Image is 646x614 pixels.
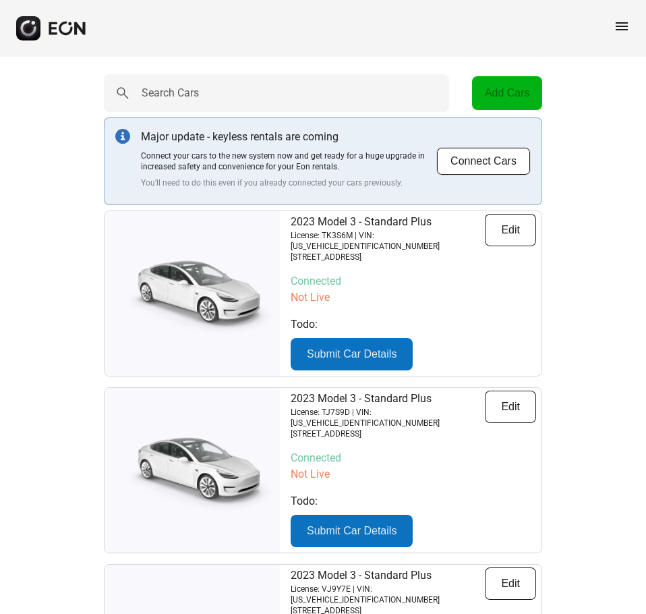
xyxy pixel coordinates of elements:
[291,230,485,252] p: License: TK3S6M | VIN: [US_VEHICLE_IDENTIFICATION_NUMBER]
[291,450,536,466] p: Connected
[614,18,630,34] span: menu
[291,493,536,509] p: Todo:
[291,273,536,289] p: Connected
[105,250,280,337] img: car
[291,338,413,370] button: Submit Car Details
[291,252,485,262] p: [STREET_ADDRESS]
[485,391,536,423] button: Edit
[291,289,536,306] p: Not Live
[291,567,485,584] p: 2023 Model 3 - Standard Plus
[291,515,413,547] button: Submit Car Details
[115,129,130,144] img: info
[142,85,199,101] label: Search Cars
[291,428,485,439] p: [STREET_ADDRESS]
[141,177,436,188] p: You'll need to do this even if you already connected your cars previously.
[141,150,436,172] p: Connect your cars to the new system now and get ready for a huge upgrade in increased safety and ...
[105,426,280,514] img: car
[141,129,436,145] p: Major update - keyless rentals are coming
[291,466,536,482] p: Not Live
[485,214,536,246] button: Edit
[436,147,531,175] button: Connect Cars
[291,584,485,605] p: License: VJ9Y7E | VIN: [US_VEHICLE_IDENTIFICATION_NUMBER]
[291,214,485,230] p: 2023 Model 3 - Standard Plus
[291,407,485,428] p: License: TJ7S9D | VIN: [US_VEHICLE_IDENTIFICATION_NUMBER]
[291,316,536,333] p: Todo:
[291,391,485,407] p: 2023 Model 3 - Standard Plus
[485,567,536,600] button: Edit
